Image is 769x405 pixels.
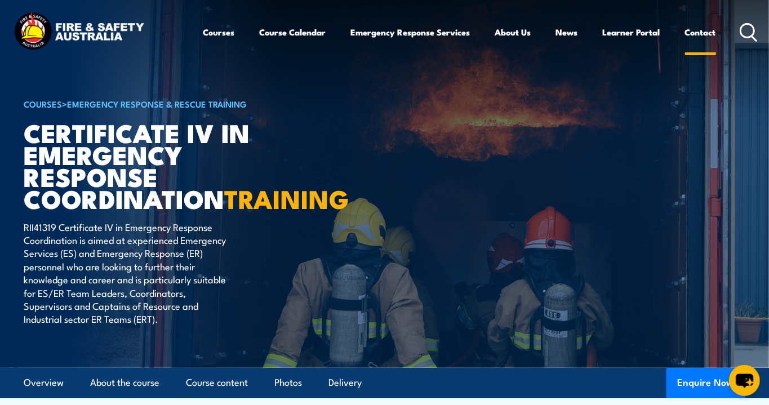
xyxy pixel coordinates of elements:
a: Learner Portal [603,19,660,46]
h6: > [24,97,303,110]
h1: Certificate IV in Emergency Response Coordination [24,121,303,210]
a: Overview [24,368,64,398]
button: chat-button [729,365,760,396]
a: About Us [495,19,531,46]
a: Delivery [329,368,362,398]
a: Courses [203,19,235,46]
a: Emergency Response Services [351,19,470,46]
a: COURSES [24,97,63,110]
button: Enquire Now [666,368,745,398]
p: RII41319 Certificate IV in Emergency Response Coordination is aimed at experienced Emergency Serv... [24,220,230,326]
a: News [556,19,578,46]
a: About the course [91,368,160,398]
a: Emergency Response & Rescue Training [68,97,247,110]
a: Course Calendar [260,19,326,46]
a: Photos [275,368,303,398]
a: Course content [186,368,248,398]
a: Contact [685,19,716,46]
strong: TRAINING [225,179,350,217]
